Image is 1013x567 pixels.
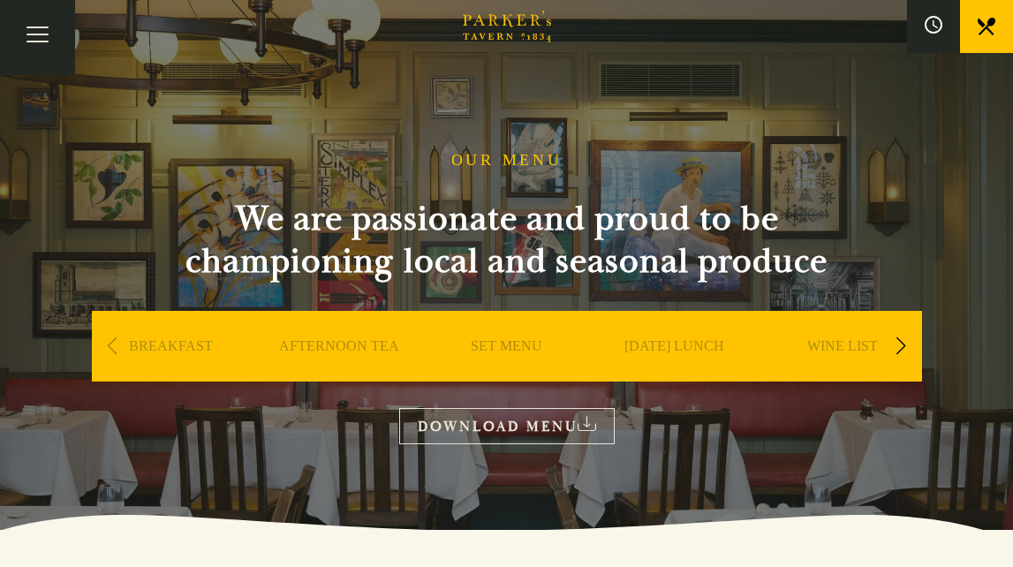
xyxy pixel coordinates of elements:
div: 2 / 9 [260,311,419,435]
a: SET MENU [471,337,542,408]
div: 5 / 9 [763,311,922,435]
div: 4 / 9 [595,311,754,435]
div: 3 / 9 [427,311,586,435]
h2: We are passionate and proud to be championing local and seasonal produce [154,198,860,283]
div: Next slide [889,327,913,366]
div: 1 / 9 [92,311,251,435]
a: DOWNLOAD MENU [399,408,615,444]
h1: OUR MENU [451,151,563,170]
a: AFTERNOON TEA [279,337,399,408]
a: [DATE] LUNCH [624,337,724,408]
a: WINE LIST [807,337,878,408]
div: Previous slide [101,327,125,366]
a: BREAKFAST [129,337,213,408]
